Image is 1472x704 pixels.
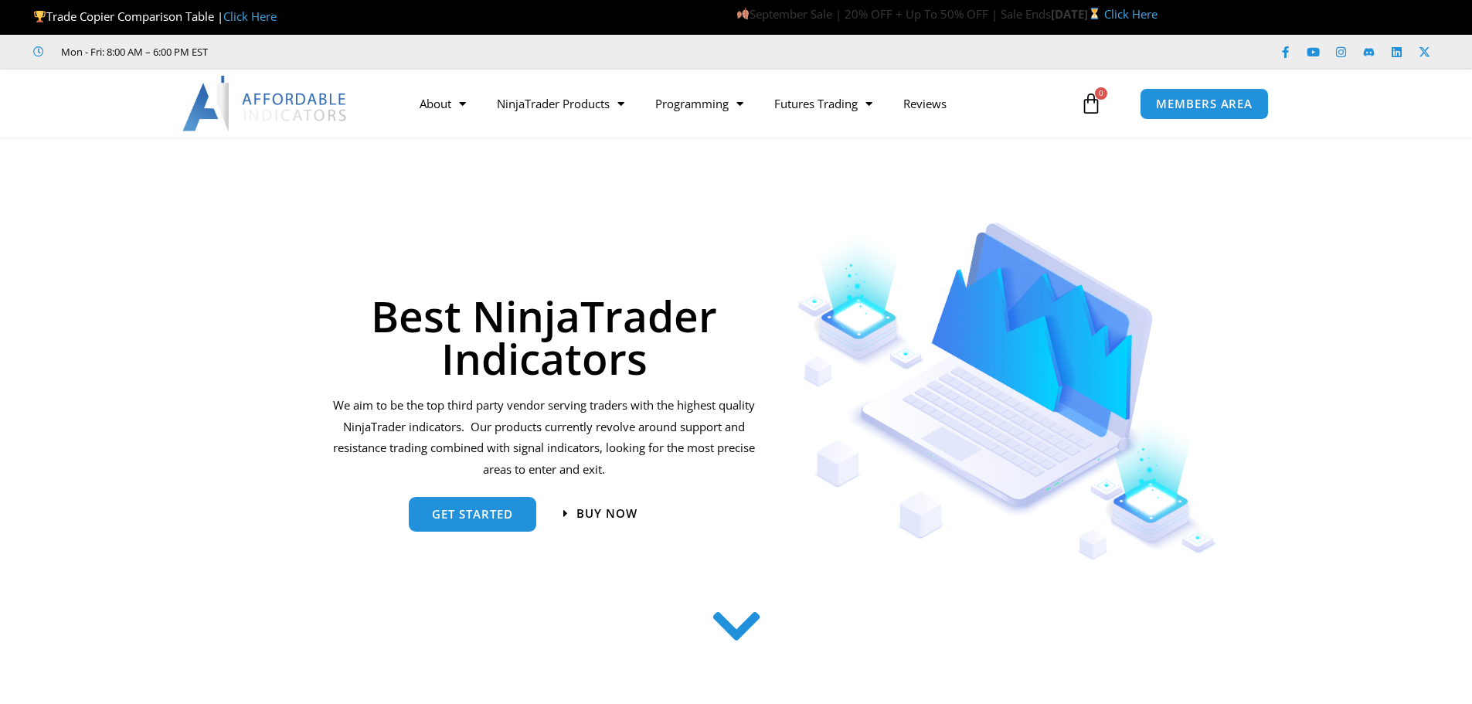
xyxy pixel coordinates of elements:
[57,43,208,61] span: Mon - Fri: 8:00 AM – 6:00 PM EST
[1051,6,1104,22] strong: [DATE]
[229,44,461,60] iframe: Customer reviews powered by Trustpilot
[331,395,758,481] p: We aim to be the top third party vendor serving traders with the highest quality NinjaTrader indi...
[563,508,637,519] a: Buy now
[640,86,759,121] a: Programming
[1057,81,1125,126] a: 0
[1104,6,1158,22] a: Click Here
[34,11,46,22] img: 🏆
[481,86,640,121] a: NinjaTrader Products
[1089,8,1100,19] img: ⏳
[432,508,513,520] span: get started
[736,6,1051,22] span: September Sale | 20% OFF + Up To 50% OFF | Sale Ends
[409,497,536,532] a: get started
[182,76,348,131] img: LogoAI | Affordable Indicators – NinjaTrader
[331,294,758,379] h1: Best NinjaTrader Indicators
[1095,87,1107,100] span: 0
[1140,88,1269,120] a: MEMBERS AREA
[404,86,481,121] a: About
[33,9,277,24] span: Trade Copier Comparison Table |
[797,223,1217,560] img: Indicators 1 | Affordable Indicators – NinjaTrader
[888,86,962,121] a: Reviews
[576,508,637,519] span: Buy now
[759,86,888,121] a: Futures Trading
[223,9,277,24] a: Click Here
[404,86,1076,121] nav: Menu
[737,8,749,19] img: 🍂
[1156,98,1253,110] span: MEMBERS AREA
